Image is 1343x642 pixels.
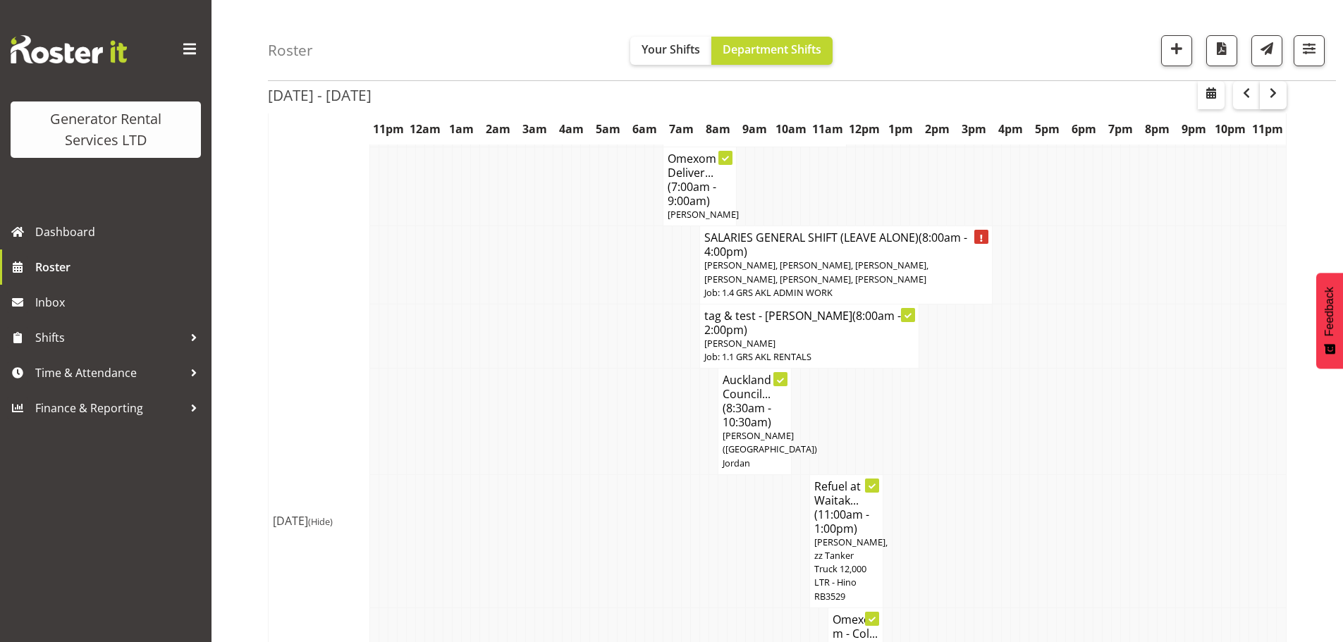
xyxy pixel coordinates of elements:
span: (11:00am - 1:00pm) [814,507,869,536]
h4: Omexom - Col... [833,612,878,641]
th: 9am [736,113,773,145]
h4: Auckland Council... [723,373,787,429]
h4: Refuel at Waitak... [814,479,878,536]
th: 9pm [1176,113,1213,145]
th: 5am [590,113,627,145]
button: Your Shifts [630,37,711,65]
th: 6pm [1066,113,1103,145]
span: [PERSON_NAME] [704,337,775,350]
h4: Omexom - Deliver... [668,152,732,208]
h2: [DATE] - [DATE] [268,86,372,104]
span: Roster [35,257,204,278]
span: Finance & Reporting [35,397,183,419]
span: (7:00am - 9:00am) [668,179,716,209]
th: 6am [626,113,663,145]
span: (Hide) [308,515,333,528]
p: Job: 1.1 GRS AKL RENTALS [704,350,915,364]
span: Feedback [1323,287,1336,336]
span: [PERSON_NAME] ([GEOGRAPHIC_DATA]) Jordan [723,429,817,469]
button: Filter Shifts [1294,35,1325,66]
h4: SALARIES GENERAL SHIFT (LEAVE ALONE) [704,230,988,259]
span: [PERSON_NAME], [PERSON_NAME], [PERSON_NAME], [PERSON_NAME], [PERSON_NAME], [PERSON_NAME] [704,259,928,285]
th: 11pm [370,113,407,145]
span: [PERSON_NAME] [668,208,739,221]
th: 2pm [919,113,956,145]
span: Inbox [35,292,204,313]
th: 11pm [1249,113,1286,145]
th: 1am [443,113,480,145]
button: Select a specific date within the roster. [1198,81,1225,109]
button: Feedback - Show survey [1316,273,1343,369]
th: 7pm [1103,113,1139,145]
span: Shifts [35,327,183,348]
span: Dashboard [35,221,204,242]
th: 10am [773,113,809,145]
span: (8:00am - 2:00pm) [704,308,901,338]
th: 11am [809,113,846,145]
span: (8:00am - 4:00pm) [704,230,967,259]
th: 4pm [993,113,1029,145]
th: 8pm [1139,113,1176,145]
th: 12pm [846,113,883,145]
span: [PERSON_NAME], zz Tanker Truck 12,000 LTR - Hino RB3529 [814,536,888,603]
th: 1pm [883,113,919,145]
h4: tag & test - [PERSON_NAME] [704,309,915,337]
th: 12am [407,113,443,145]
button: Department Shifts [711,37,833,65]
div: Generator Rental Services LTD [25,109,187,151]
h4: Roster [268,42,313,58]
span: (8:30am - 10:30am) [723,400,771,430]
th: 3am [517,113,553,145]
button: Send a list of all shifts for the selected filtered period to all rostered employees. [1251,35,1282,66]
p: Job: 1.4 GRS AKL ADMIN WORK [704,286,988,300]
button: Add a new shift [1161,35,1192,66]
th: 5pm [1029,113,1066,145]
th: 7am [663,113,699,145]
th: 2am [480,113,517,145]
th: 8am [699,113,736,145]
img: Rosterit website logo [11,35,127,63]
span: Time & Attendance [35,362,183,383]
th: 10pm [1212,113,1249,145]
span: Your Shifts [642,42,700,57]
th: 4am [553,113,590,145]
span: Department Shifts [723,42,821,57]
th: 3pm [956,113,993,145]
button: Download a PDF of the roster according to the set date range. [1206,35,1237,66]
